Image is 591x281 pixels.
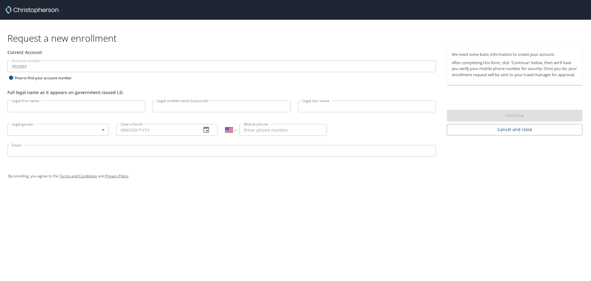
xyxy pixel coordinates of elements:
[8,168,583,184] div: By enrolling, you agree to the and .
[7,49,436,56] div: Current Account
[239,124,327,136] input: Enter phone number
[452,126,577,134] span: Cancel and close
[452,60,577,78] p: After completing this form, click "Continue" below, then we'll have you verify your mobile phone ...
[116,124,196,136] input: MM/DD/YYYY
[59,173,97,179] a: Terms and Conditions
[447,124,582,135] button: Cancel and close
[7,32,587,44] h1: Request a new enrollment
[5,6,58,14] img: cbt logo
[7,89,436,96] div: Full legal name as it appears on government-issued I.D.
[7,74,84,82] div: How to find your account number
[105,173,128,179] a: Privacy Policy
[452,52,577,57] p: We need some basic information to create your account.
[7,124,109,136] div: ​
